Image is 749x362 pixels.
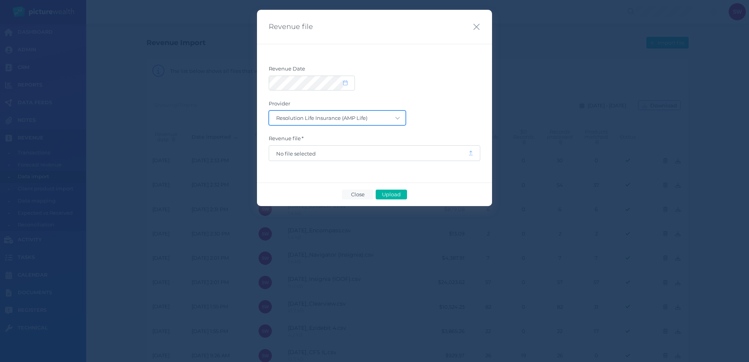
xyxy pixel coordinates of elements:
[376,190,407,199] button: Upload
[269,135,480,145] label: Revenue file
[342,190,373,199] button: Close
[378,191,404,197] span: Upload
[276,150,461,157] span: No file selected
[269,65,480,76] label: Revenue Date
[347,191,368,197] span: Close
[269,100,480,110] label: Provider
[269,22,313,31] span: Revenue file
[473,22,480,32] button: Close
